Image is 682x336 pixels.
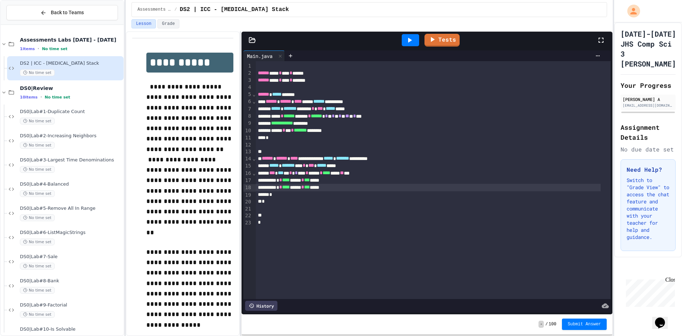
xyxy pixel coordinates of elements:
div: Main.java [243,52,276,60]
div: 7 [243,106,252,113]
span: DS0|Lab#1-Duplicate Count [20,109,122,115]
span: 10 items [20,95,38,100]
span: No time set [20,239,55,245]
span: Submit Answer [568,321,601,327]
button: Submit Answer [562,319,607,330]
button: Back to Teams [6,5,118,20]
span: Fold line [252,156,256,161]
h2: Assignment Details [621,122,676,142]
span: No time set [20,69,55,76]
button: Lesson [131,19,156,28]
span: Assessments Labs 2025 - 2026 [137,7,172,12]
div: 8 [243,113,252,120]
button: Grade [157,19,179,28]
span: No time set [20,263,55,270]
span: DS0|Lab#10-Is Solvable [20,326,122,332]
div: Main.java [243,50,285,61]
span: DS2 | ICC - [MEDICAL_DATA] Stack [20,60,122,66]
span: No time set [20,142,55,149]
span: DS0|Lab#8-Bank [20,278,122,284]
span: DS0|Review [20,85,122,91]
span: • [38,46,39,52]
span: Back to Teams [51,9,84,16]
p: Switch to "Grade View" to access the chat feature and communicate with your teacher for help and ... [627,177,670,241]
div: Chat with us now!Close [3,3,49,45]
span: Fold line [252,98,256,104]
div: 1 [243,63,252,70]
span: DS2 | ICC - Stutter Stack [180,5,289,14]
span: No time set [20,287,55,294]
span: DS0|Lab#2-Increasing Neighbors [20,133,122,139]
span: • [40,94,42,100]
div: 6 [243,98,252,105]
a: Tests [424,34,460,47]
div: 16 [243,170,252,177]
span: DS0|Lab#3-Largest Time Denominations [20,157,122,163]
div: My Account [620,3,642,19]
span: No time set [20,311,55,318]
span: DS0|Lab#7-Sale [20,254,122,260]
span: Fold line [252,170,256,176]
span: No time set [20,190,55,197]
span: Fold line [252,91,256,97]
span: No time set [42,47,67,51]
div: 15 [243,162,252,170]
div: 5 [243,91,252,98]
span: DS0|Lab#9-Factorial [20,302,122,308]
div: 3 [243,77,252,84]
div: 14 [243,155,252,162]
div: 10 [243,127,252,134]
h2: Your Progress [621,80,676,90]
span: DS0|Lab#5-Remove All In Range [20,206,122,212]
div: 19 [243,192,252,199]
span: No time set [20,166,55,173]
span: 1 items [20,47,35,51]
div: 13 [243,148,252,155]
div: [PERSON_NAME] A [623,96,673,102]
div: 9 [243,120,252,127]
span: / [545,321,548,327]
div: No due date set [621,145,676,154]
iframe: chat widget [623,277,675,307]
span: 100 [549,321,557,327]
span: DS0|Lab#4-Balanced [20,181,122,187]
div: [EMAIL_ADDRESS][DOMAIN_NAME] [623,103,673,108]
div: 23 [243,219,252,226]
div: 18 [243,184,252,191]
div: 17 [243,177,252,184]
div: 4 [243,84,252,91]
span: - [538,321,544,328]
span: / [174,7,177,12]
span: DS0|Lab#6-ListMagicStrings [20,230,122,236]
iframe: chat widget [652,308,675,329]
div: 21 [243,206,252,213]
div: History [245,301,277,311]
span: No time set [20,118,55,124]
div: 20 [243,198,252,206]
h3: Need Help? [627,165,670,174]
div: 2 [243,70,252,77]
span: No time set [20,214,55,221]
div: 22 [243,212,252,219]
span: No time set [45,95,70,100]
div: 12 [243,142,252,149]
h1: [DATE]-[DATE] JHS Comp Sci 3 [PERSON_NAME] [621,29,676,69]
span: Assessments Labs [DATE] - [DATE] [20,37,122,43]
div: 11 [243,134,252,142]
